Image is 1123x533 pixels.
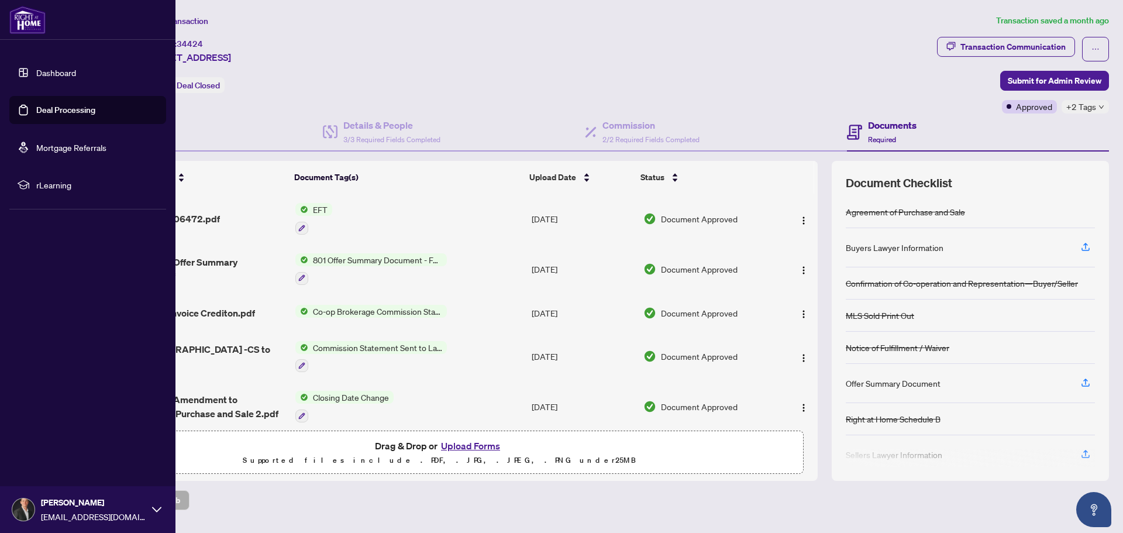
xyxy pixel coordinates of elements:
button: Logo [794,347,813,366]
span: EFT [308,203,332,216]
span: Document Approved [661,400,738,413]
img: Logo [799,403,808,412]
span: down [1098,104,1104,110]
span: Ontario 801 - Offer Summary Document.pdf [115,255,286,283]
span: [PERSON_NAME] [41,496,146,509]
button: Open asap [1076,492,1111,527]
span: 3/3 Required Fields Completed [343,135,440,144]
th: (13) File Name [110,161,290,194]
h4: Details & People [343,118,440,132]
img: Status Icon [295,391,308,404]
a: Mortgage Referrals [36,142,106,153]
span: Ontario 120 - Amendment to Agreement of Purchase and Sale 2.pdf [115,393,286,421]
div: MLS Sold Print Out [846,309,914,322]
span: Drag & Drop orUpload FormsSupported files include .PDF, .JPG, .JPEG, .PNG under25MB [75,431,803,474]
span: +2 Tags [1066,100,1096,114]
h4: Commission [602,118,700,132]
th: Status [636,161,775,194]
span: Upload Date [529,171,576,184]
td: [DATE] [527,244,639,294]
div: Transaction Communication [960,37,1066,56]
span: 801 Offer Summary Document - For use with Agreement of Purchase and Sale [308,253,447,266]
img: Logo [799,216,808,225]
img: Status Icon [295,341,308,354]
img: Document Status [643,350,656,363]
button: Logo [794,209,813,228]
img: Document Status [643,263,656,276]
img: Document Status [643,400,656,413]
span: Co-op Brokerage Commission Statement [308,305,447,318]
span: ellipsis [1091,45,1100,53]
img: Logo [799,310,808,319]
div: Offer Summary Document [846,377,941,390]
div: Buyers Lawyer Information [846,241,943,254]
span: Submit for Admin Review [1008,71,1101,90]
span: Document Approved [661,350,738,363]
a: Deal Processing [36,105,95,115]
span: 34424 [177,39,203,49]
th: Document Tag(s) [290,161,525,194]
p: Supported files include .PDF, .JPG, .JPEG, .PNG under 25 MB [82,453,796,467]
span: Required [868,135,896,144]
span: Document Checklist [846,175,952,191]
th: Upload Date [525,161,636,194]
span: Status [640,171,664,184]
img: Status Icon [295,253,308,266]
button: Status IconEFT [295,203,332,235]
button: Submit for Admin Review [1000,71,1109,91]
img: logo [9,6,46,34]
button: Logo [794,397,813,416]
img: Status Icon [295,305,308,318]
button: Status IconCo-op Brokerage Commission Statement [295,305,447,318]
span: Document Approved [661,212,738,225]
div: Confirmation of Co-operation and Representation—Buyer/Seller [846,277,1078,290]
img: Document Status [643,212,656,225]
span: Commission Statement Sent to Lawyer [308,341,447,354]
span: Commission Invoice Crediton.pdf [115,306,255,320]
span: Document Approved [661,307,738,319]
button: Status IconCommission Statement Sent to Lawyer [295,341,447,373]
span: Document Approved [661,263,738,276]
button: Transaction Communication [937,37,1075,57]
img: Logo [799,353,808,363]
button: Logo [794,304,813,322]
td: [DATE] [527,194,639,244]
div: Status: [145,77,225,93]
button: Status Icon801 Offer Summary Document - For use with Agreement of Purchase and Sale [295,253,447,285]
td: [DATE] [527,381,639,432]
td: [DATE] [527,294,639,332]
span: [EMAIL_ADDRESS][DOMAIN_NAME] [41,510,146,523]
span: Closing Date Change [308,391,394,404]
button: Status IconClosing Date Change [295,391,394,422]
div: Right at Home Schedule B [846,412,941,425]
img: Document Status [643,307,656,319]
td: [DATE] [527,332,639,382]
div: Notice of Fulfillment / Waiver [846,341,949,354]
span: rLearning [36,178,158,191]
button: Upload Forms [438,438,504,453]
span: 36814 [GEOGRAPHIC_DATA] -CS to lawyer.pdf [115,342,286,370]
span: [STREET_ADDRESS] [145,50,231,64]
img: Logo [799,266,808,275]
span: Deal Closed [177,80,220,91]
span: Approved [1016,100,1052,113]
span: 2/2 Required Fields Completed [602,135,700,144]
h4: Documents [868,118,917,132]
a: Dashboard [36,67,76,78]
span: View Transaction [146,16,208,26]
span: Drag & Drop or [375,438,504,453]
img: Profile Icon [12,498,35,521]
article: Transaction saved a month ago [996,14,1109,27]
img: Status Icon [295,203,308,216]
div: Agreement of Purchase and Sale [846,205,965,218]
button: Logo [794,260,813,278]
